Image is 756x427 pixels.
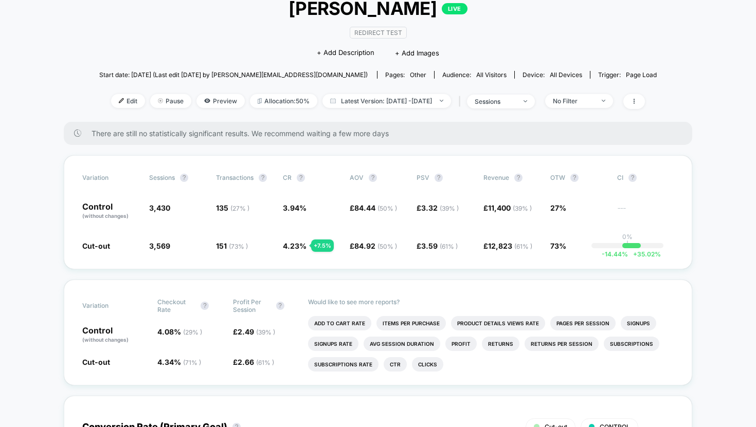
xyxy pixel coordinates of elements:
li: Subscriptions Rate [308,357,379,372]
span: 12,823 [488,242,532,250]
span: (without changes) [82,337,129,343]
span: There are still no statistically significant results. We recommend waiting a few more days [92,129,672,138]
button: ? [435,174,443,182]
p: Would like to see more reports? [308,298,674,306]
span: ( 27 % ) [230,205,249,212]
span: CI [617,174,674,182]
span: ( 50 % ) [377,205,397,212]
span: -14.44 % [602,250,628,258]
li: Pages Per Session [550,316,616,330]
span: Revenue [483,174,509,181]
button: ? [514,174,523,182]
span: ( 39 % ) [513,205,532,212]
li: Clicks [412,357,443,372]
span: 2.49 [238,327,275,336]
span: £ [417,242,458,250]
span: 84.92 [354,242,397,250]
span: 35.02 % [628,250,661,258]
span: Variation [82,174,139,182]
span: Cut-out [82,242,110,250]
span: 4.34 % [157,358,201,366]
span: 11,400 [488,203,532,212]
span: Preview [196,94,245,108]
span: 3.59 [421,242,458,250]
span: 4.08 % [157,327,202,336]
span: £ [417,203,459,212]
span: 84.44 [354,203,397,212]
span: Sessions [149,174,175,181]
span: 73% [550,242,566,250]
span: Profit Per Session [233,298,271,313]
div: Audience: [442,71,507,79]
span: + Add Images [395,49,439,57]
button: ? [201,302,209,310]
span: ( 29 % ) [183,328,202,336]
span: £ [233,327,275,336]
button: ? [297,174,305,182]
span: ( 61 % ) [514,243,532,250]
span: £ [233,358,274,366]
img: end [524,100,527,102]
img: edit [119,98,124,103]
p: Control [82,326,147,344]
div: + 7.5 % [311,239,334,252]
li: Signups Rate [308,337,358,351]
span: All Visitors [476,71,507,79]
span: Page Load [626,71,657,79]
span: 3.94 % [283,203,307,212]
span: 3.32 [421,203,459,212]
button: ? [276,302,284,310]
button: ? [180,174,188,182]
button: ? [628,174,637,182]
span: Edit [111,94,145,108]
div: Trigger: [598,71,657,79]
span: Redirect Test [350,27,407,39]
span: + Add Description [317,48,374,58]
li: Returns [482,337,519,351]
img: rebalance [258,98,262,104]
span: Pause [150,94,191,108]
span: Transactions [216,174,254,181]
span: + [633,250,637,258]
span: PSV [417,174,429,181]
span: CR [283,174,292,181]
li: Items Per Purchase [376,316,446,330]
li: Add To Cart Rate [308,316,371,330]
span: Start date: [DATE] (Last edit [DATE] by [PERSON_NAME][EMAIL_ADDRESS][DOMAIN_NAME]) [99,71,368,79]
img: calendar [330,98,336,103]
span: OTW [550,174,607,182]
span: other [410,71,426,79]
span: Device: [514,71,590,79]
span: Latest Version: [DATE] - [DATE] [322,94,451,108]
button: ? [570,174,579,182]
span: AOV [350,174,364,181]
span: ( 61 % ) [440,243,458,250]
p: | [626,240,628,248]
span: ( 39 % ) [256,328,275,336]
p: 0% [622,233,633,240]
li: Returns Per Session [525,337,599,351]
span: ( 73 % ) [229,243,248,250]
span: £ [483,203,532,212]
button: ? [259,174,267,182]
div: Pages: [385,71,426,79]
span: 135 [216,203,249,212]
span: | [456,94,467,109]
span: 3,569 [149,242,170,250]
span: ( 61 % ) [256,359,274,366]
span: £ [350,203,397,212]
img: end [602,100,605,102]
img: end [440,100,443,102]
span: (without changes) [82,213,129,219]
div: No Filter [553,97,594,105]
li: Ctr [384,357,407,372]
span: ( 71 % ) [183,359,201,366]
span: £ [350,242,397,250]
div: sessions [475,98,516,105]
span: Variation [82,298,139,313]
li: Product Details Views Rate [451,316,545,330]
img: end [158,98,163,103]
span: Allocation: 50% [250,94,317,108]
p: LIVE [442,3,467,14]
span: 27% [550,203,566,212]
